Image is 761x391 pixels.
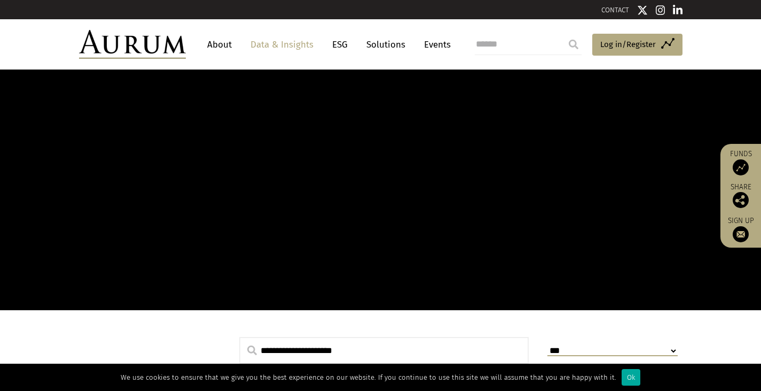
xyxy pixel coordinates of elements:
[733,226,749,242] img: Sign up to our newsletter
[656,5,665,16] img: Instagram icon
[592,34,682,56] a: Log in/Register
[361,35,411,55] a: Solutions
[726,149,756,175] a: Funds
[327,35,353,55] a: ESG
[726,216,756,242] a: Sign up
[726,183,756,208] div: Share
[563,34,584,55] input: Submit
[245,35,319,55] a: Data & Insights
[79,30,186,59] img: Aurum
[202,35,237,55] a: About
[419,35,451,55] a: Events
[733,192,749,208] img: Share this post
[637,5,648,16] img: Twitter icon
[600,38,656,51] span: Log in/Register
[673,5,682,16] img: Linkedin icon
[733,159,749,175] img: Access Funds
[601,6,629,14] a: CONTACT
[247,346,257,355] img: search.svg
[622,369,640,386] div: Ok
